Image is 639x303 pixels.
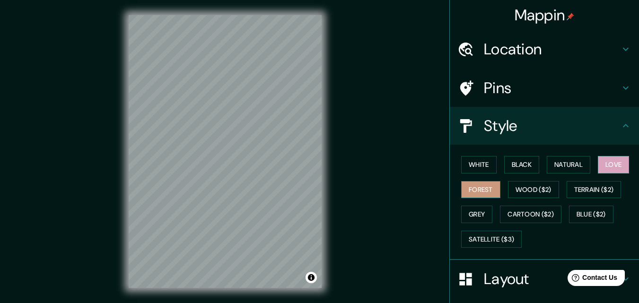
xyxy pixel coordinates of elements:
button: Black [504,156,540,173]
button: Blue ($2) [569,206,613,223]
h4: Mappin [515,6,575,25]
div: Pins [450,69,639,107]
canvas: Map [129,15,322,288]
button: Wood ($2) [508,181,559,199]
button: Forest [461,181,500,199]
button: Natural [547,156,590,173]
button: Cartoon ($2) [500,206,561,223]
div: Layout [450,260,639,298]
h4: Style [484,116,620,135]
button: Satellite ($3) [461,231,522,248]
h4: Layout [484,269,620,288]
iframe: Help widget launcher [555,266,629,293]
div: Location [450,30,639,68]
h4: Location [484,40,620,59]
button: Terrain ($2) [567,181,621,199]
img: pin-icon.png [567,13,574,20]
div: Style [450,107,639,145]
button: Love [598,156,629,173]
h4: Pins [484,78,620,97]
button: Toggle attribution [306,272,317,283]
button: Grey [461,206,492,223]
button: White [461,156,497,173]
